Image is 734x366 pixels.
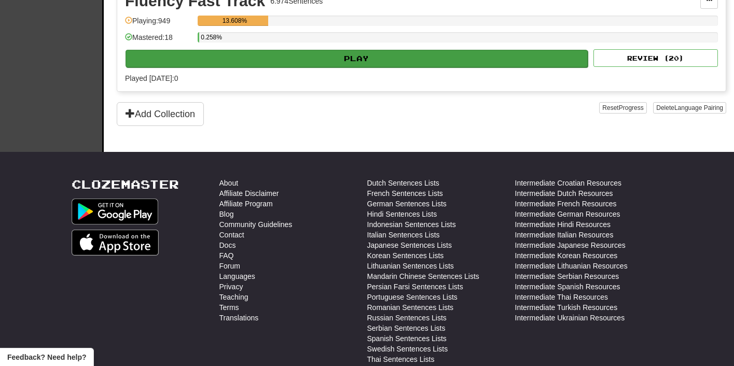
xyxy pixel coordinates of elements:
[619,104,644,111] span: Progress
[515,292,608,302] a: Intermediate Thai Resources
[515,250,618,261] a: Intermediate Korean Resources
[219,178,239,188] a: About
[219,188,279,199] a: Affiliate Disclaimer
[367,271,479,281] a: Mandarin Chinese Sentences Lists
[599,102,646,114] button: ResetProgress
[367,240,452,250] a: Japanese Sentences Lists
[7,352,86,362] span: Open feedback widget
[367,178,439,188] a: Dutch Sentences Lists
[219,230,244,240] a: Contact
[219,240,236,250] a: Docs
[367,188,443,199] a: French Sentences Lists
[515,188,613,199] a: Intermediate Dutch Resources
[515,281,620,292] a: Intermediate Spanish Resources
[515,178,621,188] a: Intermediate Croatian Resources
[674,104,723,111] span: Language Pairing
[219,209,234,219] a: Blog
[367,219,456,230] a: Indonesian Sentences Lists
[125,32,192,49] div: Mastered: 18
[515,313,625,323] a: Intermediate Ukrainian Resources
[515,240,626,250] a: Intermediate Japanese Resources
[367,292,458,302] a: Portuguese Sentences Lists
[219,292,248,302] a: Teaching
[367,281,463,292] a: Persian Farsi Sentences Lists
[117,102,204,126] button: Add Collection
[219,261,240,271] a: Forum
[367,209,437,219] a: Hindi Sentences Lists
[72,178,179,191] a: Clozemaster
[515,302,618,313] a: Intermediate Turkish Resources
[219,313,259,323] a: Translations
[72,230,159,256] img: Get it on App Store
[367,261,454,271] a: Lithuanian Sentences Lists
[367,199,447,209] a: German Sentences Lists
[219,271,255,281] a: Languages
[219,302,239,313] a: Terms
[515,261,628,271] a: Intermediate Lithuanian Resources
[367,333,447,344] a: Spanish Sentences Lists
[593,49,718,67] button: Review (20)
[367,344,448,354] a: Swedish Sentences Lists
[201,16,268,26] div: 13.608%
[219,250,234,261] a: FAQ
[653,102,726,114] button: DeleteLanguage Pairing
[219,219,293,230] a: Community Guidelines
[219,281,243,292] a: Privacy
[367,250,444,261] a: Korean Sentences Lists
[367,230,440,240] a: Italian Sentences Lists
[219,199,273,209] a: Affiliate Program
[515,219,611,230] a: Intermediate Hindi Resources
[126,50,588,67] button: Play
[515,199,617,209] a: Intermediate French Resources
[72,199,159,224] img: Get it on Google Play
[367,302,454,313] a: Romanian Sentences Lists
[367,354,435,364] a: Thai Sentences Lists
[515,209,620,219] a: Intermediate German Resources
[367,313,447,323] a: Russian Sentences Lists
[515,271,619,281] a: Intermediate Serbian Resources
[515,230,614,240] a: Intermediate Italian Resources
[367,323,446,333] a: Serbian Sentences Lists
[125,74,178,82] span: Played [DATE]: 0
[125,16,192,33] div: Playing: 949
